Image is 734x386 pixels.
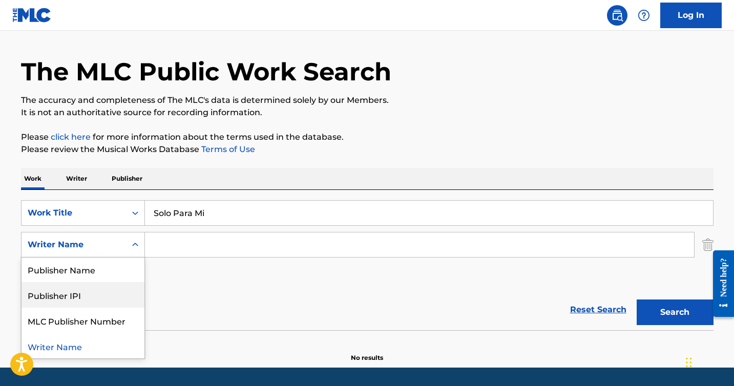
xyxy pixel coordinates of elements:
p: The accuracy and completeness of The MLC's data is determined solely by our Members. [21,94,714,106]
a: Terms of Use [199,144,255,154]
p: No results [351,341,383,362]
div: Writer Name [28,239,120,251]
button: Search [637,299,714,325]
div: Arrastrar [686,347,692,378]
p: Please for more information about the terms used in the database. [21,131,714,143]
img: help [638,9,650,22]
a: click here [51,132,91,142]
a: Reset Search [565,298,632,321]
a: Public Search [607,5,627,26]
div: Publisher Name [22,256,144,282]
iframe: Resource Center [705,243,734,325]
img: MLC Logo [12,8,52,23]
p: Publisher [109,168,145,189]
img: search [611,9,623,22]
a: Log In [660,3,722,28]
p: Writer [63,168,90,189]
img: Delete Criterion [702,232,714,258]
form: Search Form [21,200,714,330]
h1: The MLC Public Work Search [21,56,391,87]
div: Publisher IPI [22,282,144,308]
div: Writer Name [22,333,144,359]
div: Help [634,5,654,26]
iframe: Chat Widget [683,337,734,386]
div: Widget de chat [683,337,734,386]
div: MLC Publisher Number [22,308,144,333]
p: It is not an authoritative source for recording information. [21,106,714,119]
p: Work [21,168,45,189]
div: Work Title [28,207,120,219]
p: Please review the Musical Works Database [21,143,714,156]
